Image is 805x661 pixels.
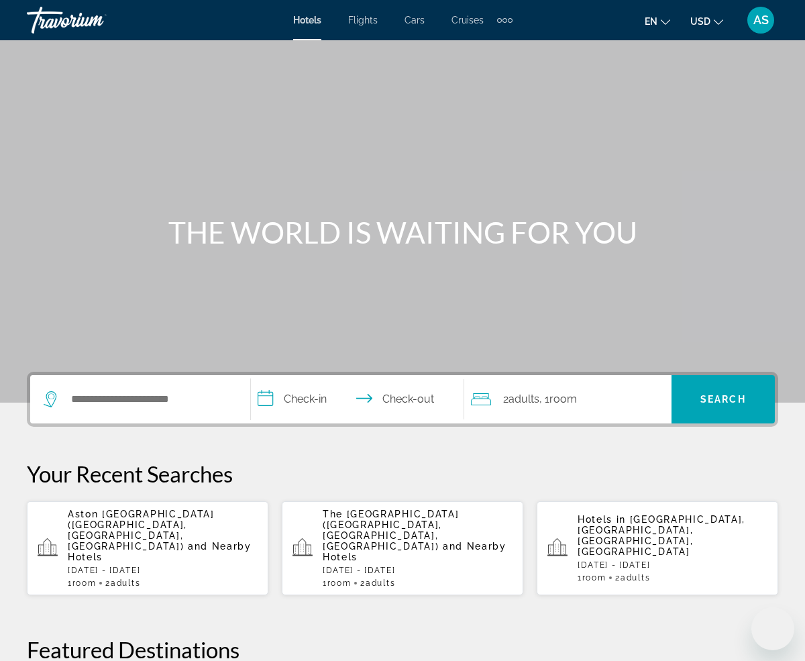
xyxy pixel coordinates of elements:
[743,6,778,34] button: User Menu
[68,578,96,588] span: 1
[27,3,161,38] a: Travorium
[672,375,775,423] button: Search
[645,11,670,31] button: Change language
[360,578,395,588] span: 2
[582,573,606,582] span: Room
[615,573,650,582] span: 2
[690,16,710,27] span: USD
[323,541,506,562] span: and Nearby Hotels
[282,501,523,596] button: The [GEOGRAPHIC_DATA] ([GEOGRAPHIC_DATA], [GEOGRAPHIC_DATA], [GEOGRAPHIC_DATA]) and Nearby Hotels...
[111,578,140,588] span: Adults
[68,541,252,562] span: and Nearby Hotels
[497,9,513,31] button: Extra navigation items
[68,509,215,552] span: Aston [GEOGRAPHIC_DATA] ([GEOGRAPHIC_DATA], [GEOGRAPHIC_DATA], [GEOGRAPHIC_DATA])
[451,15,484,26] a: Cruises
[578,560,767,570] p: [DATE] - [DATE]
[251,375,465,423] button: Select check in and out date
[323,566,513,575] p: [DATE] - [DATE]
[30,375,775,423] div: Search widget
[464,375,672,423] button: Travelers: 2 adults, 0 children
[539,390,577,409] span: , 1
[578,514,745,557] span: [GEOGRAPHIC_DATA], [GEOGRAPHIC_DATA], [GEOGRAPHIC_DATA], [GEOGRAPHIC_DATA]
[348,15,378,26] a: Flights
[323,578,351,588] span: 1
[508,393,539,405] span: Adults
[700,394,746,405] span: Search
[405,15,425,26] a: Cars
[72,578,97,588] span: Room
[68,566,258,575] p: [DATE] - [DATE]
[503,390,539,409] span: 2
[537,501,778,596] button: Hotels in [GEOGRAPHIC_DATA], [GEOGRAPHIC_DATA], [GEOGRAPHIC_DATA], [GEOGRAPHIC_DATA][DATE] - [DAT...
[27,501,268,596] button: Aston [GEOGRAPHIC_DATA] ([GEOGRAPHIC_DATA], [GEOGRAPHIC_DATA], [GEOGRAPHIC_DATA]) and Nearby Hote...
[690,11,723,31] button: Change currency
[105,578,140,588] span: 2
[578,573,606,582] span: 1
[70,389,230,409] input: Search hotel destination
[366,578,395,588] span: Adults
[621,573,650,582] span: Adults
[327,578,352,588] span: Room
[151,215,654,250] h1: THE WORLD IS WAITING FOR YOU
[27,460,778,487] p: Your Recent Searches
[753,13,769,27] span: AS
[293,15,321,26] a: Hotels
[549,393,577,405] span: Room
[751,607,794,650] iframe: Кнопка запуска окна обмена сообщениями
[578,514,626,525] span: Hotels in
[645,16,657,27] span: en
[323,509,459,552] span: The [GEOGRAPHIC_DATA] ([GEOGRAPHIC_DATA], [GEOGRAPHIC_DATA], [GEOGRAPHIC_DATA])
